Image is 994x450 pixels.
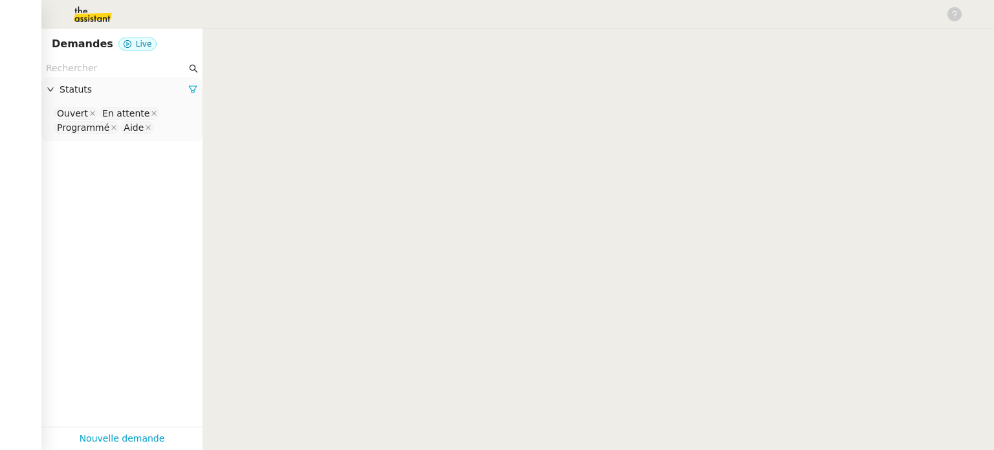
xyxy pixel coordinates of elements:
[99,107,159,120] nz-select-item: En attente
[54,107,98,120] nz-select-item: Ouvert
[57,107,88,119] div: Ouvert
[120,121,153,134] nz-select-item: Aide
[57,122,109,133] div: Programmé
[54,121,119,134] nz-select-item: Programmé
[60,82,188,97] span: Statuts
[80,431,165,446] a: Nouvelle demande
[41,77,203,102] div: Statuts
[136,39,152,49] span: Live
[52,35,113,53] nz-page-header-title: Demandes
[124,122,144,133] div: Aide
[46,61,186,76] input: Rechercher
[102,107,149,119] div: En attente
